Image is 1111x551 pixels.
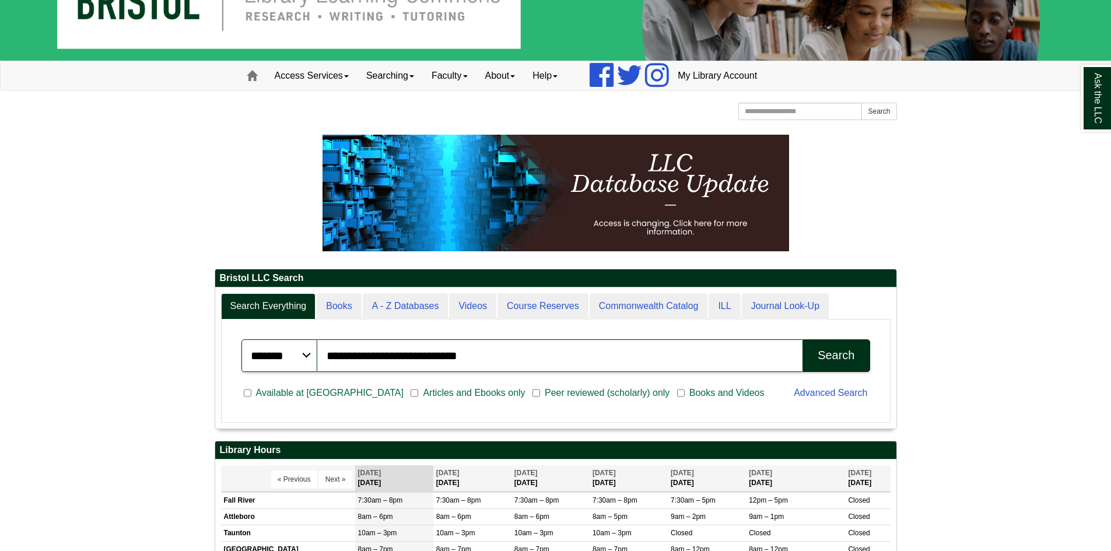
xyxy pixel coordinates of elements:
[532,388,540,398] input: Peer reviewed (scholarly) only
[423,61,476,90] a: Faculty
[514,469,538,477] span: [DATE]
[266,61,358,90] a: Access Services
[244,388,251,398] input: Available at [GEOGRAPHIC_DATA]
[593,513,628,521] span: 8am – 5pm
[358,496,403,504] span: 7:30am – 8pm
[436,496,481,504] span: 7:30am – 8pm
[668,465,746,492] th: [DATE]
[677,388,685,398] input: Books and Videos
[476,61,524,90] a: About
[671,469,694,477] span: [DATE]
[794,388,867,398] a: Advanced Search
[323,135,789,251] img: HTML tutorial
[749,496,788,504] span: 12pm – 5pm
[845,465,890,492] th: [DATE]
[355,465,433,492] th: [DATE]
[511,465,590,492] th: [DATE]
[802,339,870,372] button: Search
[669,61,766,90] a: My Library Account
[593,496,637,504] span: 7:30am – 8pm
[671,529,692,537] span: Closed
[358,469,381,477] span: [DATE]
[514,496,559,504] span: 7:30am – 8pm
[215,441,896,459] h2: Library Hours
[709,293,740,320] a: ILL
[593,469,616,477] span: [DATE]
[524,61,566,90] a: Help
[358,513,393,521] span: 8am – 6pm
[590,465,668,492] th: [DATE]
[593,529,632,537] span: 10am – 3pm
[848,513,870,521] span: Closed
[742,293,829,320] a: Journal Look-Up
[411,388,418,398] input: Articles and Ebooks only
[685,386,769,400] span: Books and Videos
[848,529,870,537] span: Closed
[221,509,355,525] td: Attleboro
[215,269,896,287] h2: Bristol LLC Search
[848,469,871,477] span: [DATE]
[436,513,471,521] span: 8am – 6pm
[449,293,496,320] a: Videos
[436,529,475,537] span: 10am – 3pm
[418,386,530,400] span: Articles and Ebooks only
[540,386,674,400] span: Peer reviewed (scholarly) only
[221,293,316,320] a: Search Everything
[818,349,854,362] div: Search
[358,61,423,90] a: Searching
[317,293,361,320] a: Books
[436,469,460,477] span: [DATE]
[848,496,870,504] span: Closed
[861,103,896,120] button: Search
[497,293,588,320] a: Course Reserves
[749,469,772,477] span: [DATE]
[749,513,784,521] span: 9am – 1pm
[363,293,448,320] a: A - Z Databases
[514,529,553,537] span: 10am – 3pm
[746,465,845,492] th: [DATE]
[221,525,355,542] td: Taunton
[671,496,716,504] span: 7:30am – 5pm
[319,471,352,488] button: Next »
[514,513,549,521] span: 8am – 6pm
[671,513,706,521] span: 9am – 2pm
[271,471,317,488] button: « Previous
[590,293,708,320] a: Commonwealth Catalog
[251,386,408,400] span: Available at [GEOGRAPHIC_DATA]
[358,529,397,537] span: 10am – 3pm
[433,465,511,492] th: [DATE]
[749,529,770,537] span: Closed
[221,492,355,508] td: Fall River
